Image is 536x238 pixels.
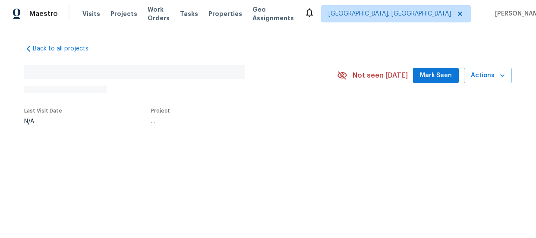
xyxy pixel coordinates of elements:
[413,68,459,84] button: Mark Seen
[148,5,170,22] span: Work Orders
[208,9,242,18] span: Properties
[180,11,198,17] span: Tasks
[471,70,505,81] span: Actions
[24,44,107,53] a: Back to all projects
[24,108,62,113] span: Last Visit Date
[24,119,62,125] div: N/A
[29,9,58,18] span: Maestro
[82,9,100,18] span: Visits
[110,9,137,18] span: Projects
[420,70,452,81] span: Mark Seen
[252,5,294,22] span: Geo Assignments
[353,71,408,80] span: Not seen [DATE]
[464,68,512,84] button: Actions
[151,119,317,125] div: ...
[151,108,170,113] span: Project
[328,9,451,18] span: [GEOGRAPHIC_DATA], [GEOGRAPHIC_DATA]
